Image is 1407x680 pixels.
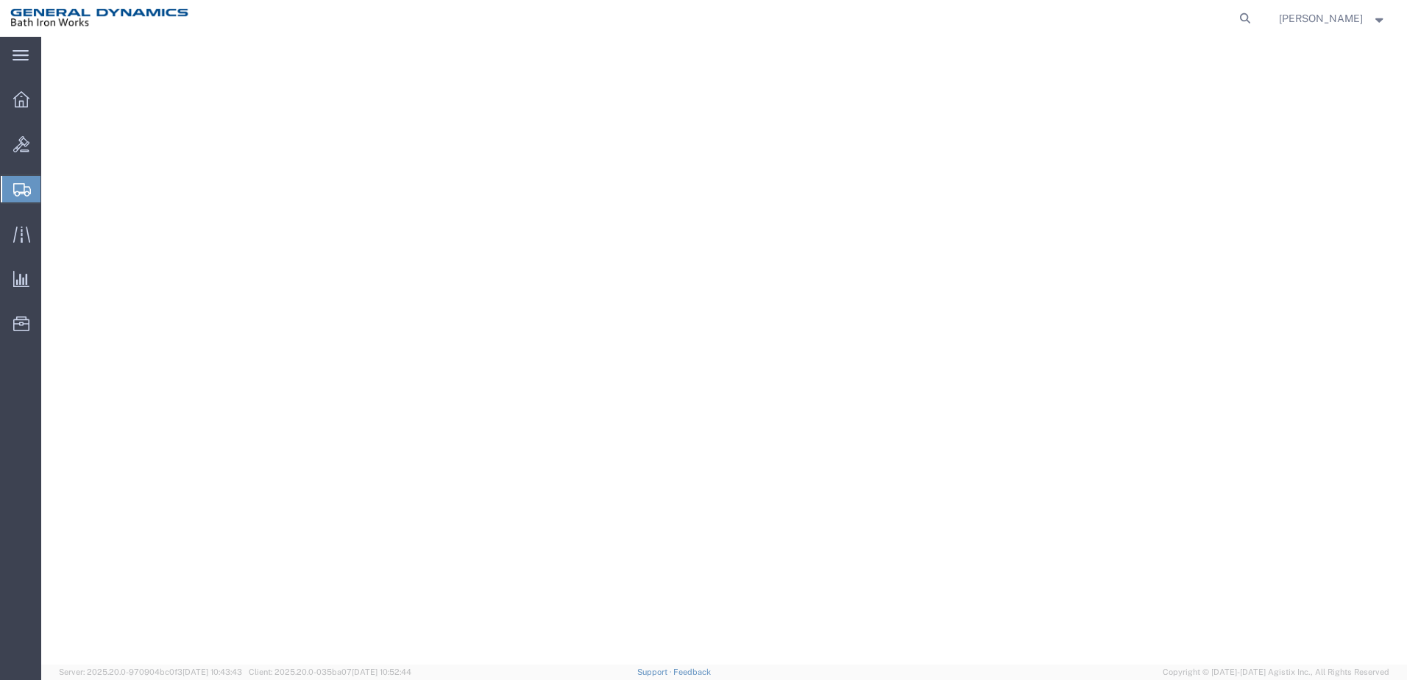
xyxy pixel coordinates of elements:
span: [DATE] 10:52:44 [352,667,411,676]
button: [PERSON_NAME] [1278,10,1387,27]
img: logo [10,7,192,29]
a: Support [637,667,674,676]
span: [DATE] 10:43:43 [182,667,242,676]
span: Client: 2025.20.0-035ba07 [249,667,411,676]
span: Darcey Hanson [1279,10,1363,26]
span: Server: 2025.20.0-970904bc0f3 [59,667,242,676]
a: Feedback [673,667,711,676]
span: Copyright © [DATE]-[DATE] Agistix Inc., All Rights Reserved [1163,666,1389,679]
iframe: FS Legacy Container [41,37,1407,665]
